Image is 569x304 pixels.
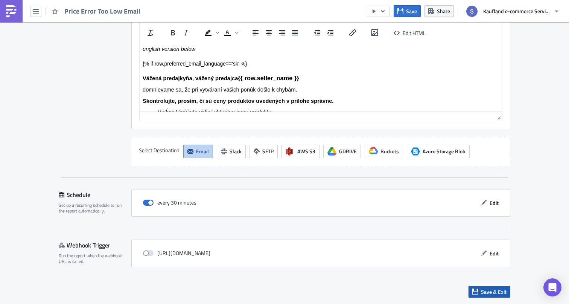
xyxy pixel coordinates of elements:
label: Select Destination [139,145,180,156]
span: SFTP [262,147,274,155]
button: Email [183,145,213,158]
span: Price Error Too Low Email [64,7,141,15]
span: AWS S3 [297,147,315,155]
span: Azure Storage Blob [411,147,420,156]
span: Email [196,147,209,155]
button: Save & Exit [469,286,510,298]
button: Italic [180,27,192,38]
div: Text color [221,27,240,38]
span: Save [406,7,417,15]
button: Bold [166,27,179,38]
iframe: Rich Text Area [140,42,502,112]
div: every 30 minutes [143,197,196,208]
span: Edit HTML [403,29,426,37]
button: Edit HTML [391,27,429,38]
span: Slack [230,147,242,155]
span: Edit [490,249,499,257]
div: Run the report when the webhook URL is called. [59,253,126,264]
em: stĺpci H [22,67,40,73]
button: Save [394,5,421,17]
div: Webhook Trigger [59,240,131,251]
button: Buckets [365,145,403,158]
div: [URL][DOMAIN_NAME] [143,247,210,259]
div: Open Intercom Messenger [543,278,561,296]
span: GDRIVE [339,147,357,155]
button: Edit [477,197,502,209]
button: Justify [289,27,301,38]
div: Schedule [59,189,131,200]
button: Increase indent [324,27,337,38]
button: Edit [477,247,502,259]
button: Share [424,5,454,17]
button: Align center [262,27,275,38]
img: Avatar [466,5,478,18]
button: Slack [217,145,246,158]
button: Kaufland e-commerce Services GmbH & Co. KG [462,3,563,20]
div: Set up a recurring schedule to run the report automatically. [59,202,126,214]
span: V môžete vidieť aktuálnu cenu produktu. [18,67,133,73]
button: Align left [249,27,262,38]
button: Azure Storage BlobAzure Storage Blob [407,145,470,158]
div: Background color [202,27,221,38]
button: Insert/edit link [346,27,359,38]
img: PushMetrics [5,5,17,17]
button: Insert/edit image [368,27,381,38]
div: Resize [494,112,502,121]
span: Buckets [380,147,399,155]
button: AWS S3 [281,145,319,158]
button: SFTP [250,145,278,158]
button: Clear formatting [144,27,157,38]
span: Edit [490,199,499,207]
button: Align right [275,27,288,38]
span: Azure Storage Blob [423,147,466,155]
span: Share [437,7,450,15]
span: Kaufland e-commerce Services GmbH & Co. KG [483,7,551,15]
button: GDRIVE [323,145,361,158]
button: Decrease indent [311,27,324,38]
span: Save & Exit [481,288,507,296]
